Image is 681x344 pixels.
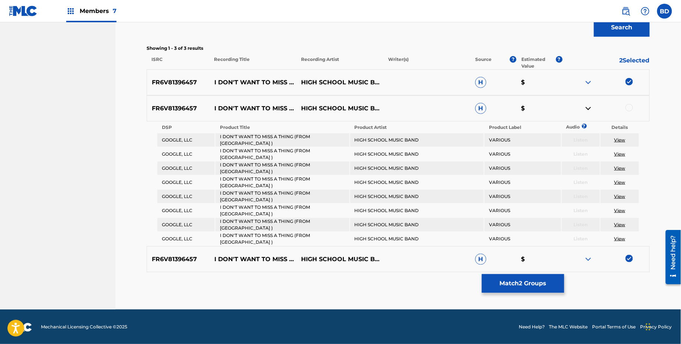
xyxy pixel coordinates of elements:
th: Product Title [215,122,349,133]
td: VARIOUS [485,147,561,161]
p: FR6V81396457 [147,255,210,264]
p: Showing 1 - 3 of 3 results [147,45,650,52]
a: View [614,165,626,171]
p: FR6V81396457 [147,78,210,87]
p: I DON'T WANT TO MISS A THING (FROM [GEOGRAPHIC_DATA] ) [210,104,297,113]
p: I DON'T WANT TO MISS A THING (FROM [GEOGRAPHIC_DATA] ) [210,78,297,87]
td: I DON'T WANT TO MISS A THING (FROM [GEOGRAPHIC_DATA] ) [215,190,349,203]
td: HIGH SCHOOL MUSIC BAND [350,204,484,217]
p: Listen [562,207,600,214]
td: HIGH SCHOOL MUSIC BAND [350,176,484,189]
p: Recording Artist [296,56,383,69]
button: Match2 Groups [482,274,564,293]
span: H [475,77,486,88]
td: VARIOUS [485,190,561,203]
td: GOOGLE, LLC [157,176,215,189]
p: Listen [562,179,600,186]
button: Search [594,18,650,37]
iframe: Resource Center [660,227,681,287]
p: Recording Title [209,56,296,69]
td: HIGH SCHOOL MUSIC BAND [350,147,484,161]
a: The MLC Website [549,324,588,331]
td: VARIOUS [485,232,561,246]
div: User Menu [657,4,672,19]
p: HIGH SCHOOL MUSIC BAND [296,104,383,113]
img: deselect [626,255,633,262]
p: Estimated Value [521,56,556,69]
td: GOOGLE, LLC [157,232,215,246]
a: View [614,236,626,241]
p: Source [476,56,492,69]
td: GOOGLE, LLC [157,218,215,231]
img: deselect [626,78,633,85]
td: VARIOUS [485,162,561,175]
p: Audio [562,124,571,130]
th: Product Artist [350,122,484,133]
p: Listen [562,236,600,242]
img: search [621,7,630,16]
p: $ [517,78,563,87]
td: HIGH SCHOOL MUSIC BAND [350,162,484,175]
td: I DON'T WANT TO MISS A THING (FROM [GEOGRAPHIC_DATA] ) [215,162,349,175]
th: DSP [157,122,215,133]
img: MLC Logo [9,6,38,16]
img: Top Rightsholders [66,7,75,16]
a: Privacy Policy [640,324,672,331]
td: HIGH SCHOOL MUSIC BAND [350,218,484,231]
p: FR6V81396457 [147,104,210,113]
td: I DON'T WANT TO MISS A THING (FROM [GEOGRAPHIC_DATA] ) [215,204,349,217]
td: VARIOUS [485,176,561,189]
a: View [614,194,626,199]
span: H [475,103,486,114]
td: I DON'T WANT TO MISS A THING (FROM [GEOGRAPHIC_DATA] ) [215,232,349,246]
td: I DON'T WANT TO MISS A THING (FROM [GEOGRAPHIC_DATA] ) [215,176,349,189]
a: Public Search [618,4,633,19]
td: GOOGLE, LLC [157,133,215,147]
p: Listen [562,165,600,172]
img: help [641,7,650,16]
a: View [614,208,626,213]
a: Portal Terms of Use [592,324,636,331]
th: Details [601,122,639,133]
span: 7 [113,7,116,14]
a: View [614,151,626,157]
a: Need Help? [519,324,545,331]
td: VARIOUS [485,218,561,231]
p: ISRC [147,56,209,69]
a: View [614,137,626,143]
td: GOOGLE, LLC [157,190,215,203]
div: Help [638,4,653,19]
img: expand [584,255,593,264]
img: contract [584,104,593,113]
span: Mechanical Licensing Collective © 2025 [41,324,127,331]
div: Drag [646,316,650,338]
p: I DON'T WANT TO MISS A THING (FROM [GEOGRAPHIC_DATA]) [210,255,297,264]
span: ? [556,56,563,63]
td: GOOGLE, LLC [157,204,215,217]
p: Listen [562,221,600,228]
img: expand [584,78,593,87]
td: GOOGLE, LLC [157,162,215,175]
p: $ [517,255,563,264]
p: $ [517,104,563,113]
p: Listen [562,137,600,143]
td: I DON'T WANT TO MISS A THING (FROM [GEOGRAPHIC_DATA] ) [215,218,349,231]
p: HIGH SCHOOL MUSIC BAND [296,255,383,264]
p: HIGH SCHOOL MUSIC BAND [296,78,383,87]
td: I DON'T WANT TO MISS A THING (FROM [GEOGRAPHIC_DATA] ) [215,133,349,147]
td: GOOGLE, LLC [157,147,215,161]
td: I DON'T WANT TO MISS A THING (FROM [GEOGRAPHIC_DATA] ) [215,147,349,161]
a: View [614,179,626,185]
td: HIGH SCHOOL MUSIC BAND [350,133,484,147]
td: HIGH SCHOOL MUSIC BAND [350,232,484,246]
th: Product Label [485,122,561,133]
p: 2 Selected [563,56,650,69]
p: Writer(s) [383,56,470,69]
iframe: Chat Widget [644,308,681,344]
p: Listen [562,151,600,158]
span: H [475,254,486,265]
